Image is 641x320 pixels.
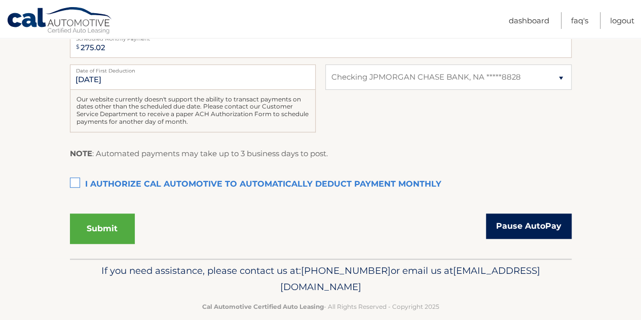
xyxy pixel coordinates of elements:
p: If you need assistance, please contact us at: or email us at [77,263,565,295]
strong: NOTE [70,149,92,158]
p: - All Rights Reserved - Copyright 2025 [77,301,565,312]
div: Our website currently doesn't support the ability to transact payments on dates other than the sc... [70,90,316,132]
a: FAQ's [571,12,588,29]
a: Logout [610,12,634,29]
span: [PHONE_NUMBER] [301,265,391,276]
label: Date of First Deduction [70,64,316,73]
span: $ [73,35,83,58]
span: [EMAIL_ADDRESS][DOMAIN_NAME] [280,265,540,293]
a: Dashboard [509,12,549,29]
a: Cal Automotive [7,7,113,36]
a: Pause AutoPay [486,214,572,239]
button: Submit [70,214,135,244]
label: I authorize cal automotive to automatically deduct payment monthly [70,174,572,195]
strong: Cal Automotive Certified Auto Leasing [202,303,324,310]
input: Payment Amount [70,32,572,58]
input: Payment Date [70,64,316,90]
p: : Automated payments may take up to 3 business days to post. [70,147,328,160]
